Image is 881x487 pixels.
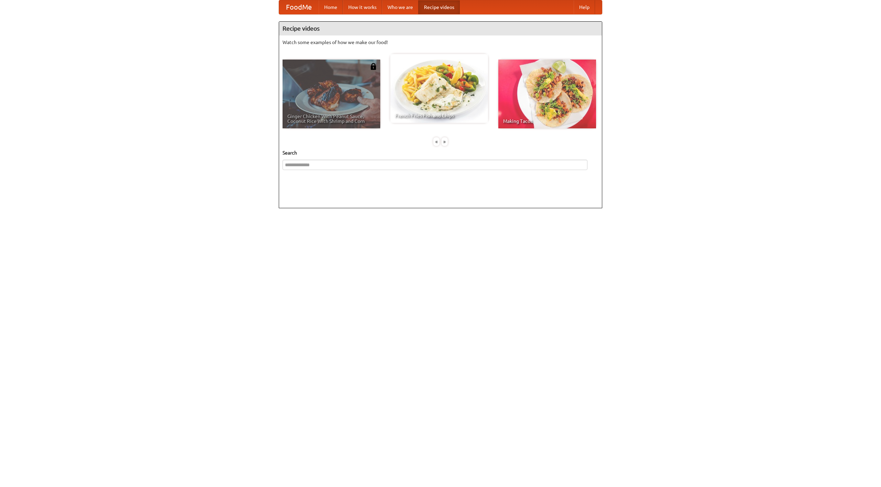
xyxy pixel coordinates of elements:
img: 483408.png [370,63,377,70]
a: How it works [343,0,382,14]
a: Recipe videos [418,0,460,14]
a: Making Tacos [498,60,596,128]
p: Watch some examples of how we make our food! [283,39,598,46]
span: French Fries Fish and Chips [395,113,483,118]
h5: Search [283,149,598,156]
div: » [442,137,448,146]
a: FoodMe [279,0,319,14]
h4: Recipe videos [279,22,602,35]
span: Making Tacos [503,119,591,124]
div: « [433,137,439,146]
a: Help [574,0,595,14]
a: French Fries Fish and Chips [390,54,488,123]
a: Home [319,0,343,14]
a: Who we are [382,0,418,14]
